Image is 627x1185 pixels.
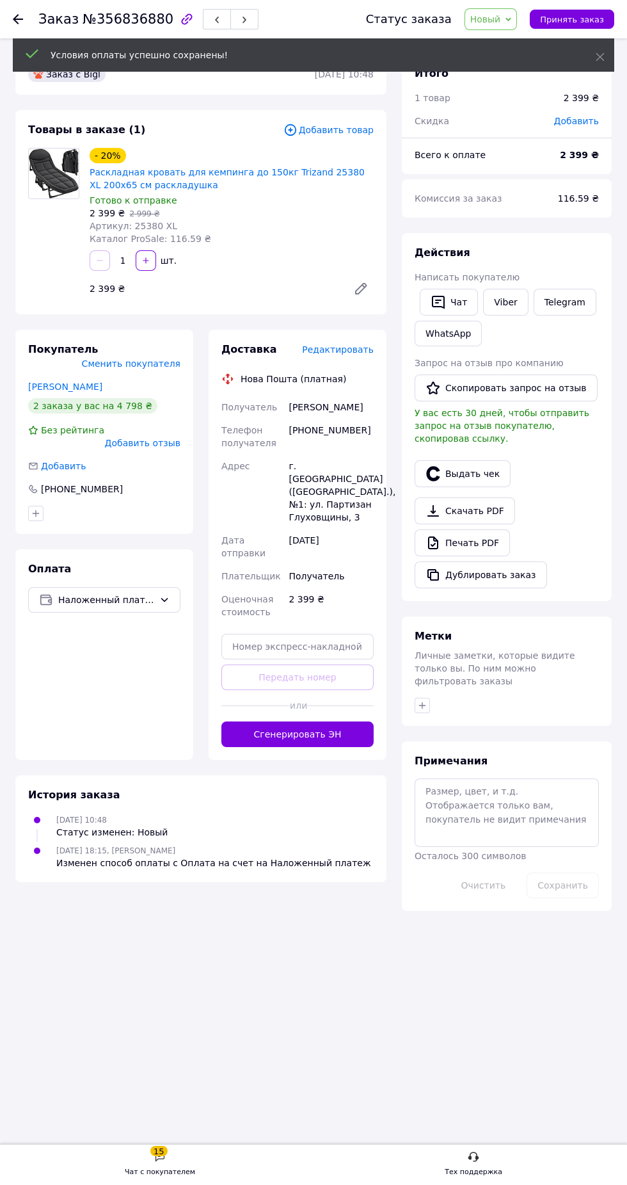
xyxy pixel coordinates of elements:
span: Редактировать [302,344,374,355]
span: Личные заметки, которые видите только вы. По ним можно фильтровать заказы [415,650,575,686]
button: Чат [420,289,478,316]
a: Telegram [534,289,596,316]
span: Плательщик [221,571,281,581]
span: Добавить отзыв [105,438,180,448]
span: Скидка [415,116,449,126]
div: [PHONE_NUMBER] [40,483,124,496]
span: или [290,699,305,712]
a: Печать PDF [415,529,510,556]
span: Заказ [38,12,79,27]
span: Готово к отправке [90,195,177,206]
span: 2 399 ₴ [90,208,125,218]
span: Каталог ProSale: 116.59 ₴ [90,234,211,244]
div: 15 [150,1146,168,1156]
span: Оплата [28,563,71,575]
span: Оценочная стоимость [221,594,273,617]
div: Вернуться назад [13,13,23,26]
span: Адрес [221,461,250,471]
div: 2 399 ₴ [286,588,376,624]
span: Получатель [221,402,277,412]
span: Примечания [415,755,488,767]
div: Изменен способ оплаты с Оплата на счет на Наложенный платеж [56,857,371,869]
img: Раскладная кровать для кемпинга до 150кг Trizand 25380 XL 200x65 см раскладушка [29,149,79,198]
span: 116.59 ₴ [558,193,599,204]
span: 2 999 ₴ [129,209,159,218]
div: [PHONE_NUMBER] [286,419,376,455]
a: WhatsApp [415,321,482,346]
span: Принять заказ [540,15,604,24]
div: - 20% [90,148,126,163]
span: [DATE] 10:48 [56,816,107,825]
a: Редактировать [348,276,374,302]
span: Товары в заказе (1) [28,124,145,136]
span: Новый [470,14,501,24]
div: 2 399 ₴ [564,92,599,104]
div: Статус заказа [366,13,452,26]
div: [DATE] [286,529,376,565]
div: Условия оплаты успешно сохранены! [51,49,564,61]
span: Комиссия за заказ [415,193,502,204]
div: шт. [157,254,178,267]
span: Метки [415,630,452,642]
a: Скачать PDF [415,497,515,524]
div: [PERSON_NAME] [286,396,376,419]
span: Добавить [41,461,86,471]
a: [PERSON_NAME] [28,382,102,392]
span: Написать покупателю [415,272,520,282]
span: Дата отправки [221,535,266,558]
div: 2 заказа у вас на 4 798 ₴ [28,398,157,414]
span: [DATE] 18:15, [PERSON_NAME] [56,846,175,855]
div: Статус изменен: Новый [56,826,168,839]
span: Телефон получателя [221,425,276,448]
div: Нова Пошта (платная) [237,373,349,385]
span: Всего к оплате [415,150,486,160]
span: Доставка [221,343,277,355]
b: 2 399 ₴ [560,150,599,160]
span: Добавить [554,116,599,126]
span: У вас есть 30 дней, чтобы отправить запрос на отзыв покупателю, скопировав ссылку. [415,408,589,444]
span: Осталось 300 символов [415,851,526,861]
div: г. [GEOGRAPHIC_DATA] ([GEOGRAPHIC_DATA].), №1: ул. Партизан Глуховщины, 3 [286,455,376,529]
div: Тех поддержка [445,1166,502,1179]
span: 1 товар [415,93,450,103]
span: Действия [415,246,470,259]
a: Раскладная кровать для кемпинга до 150кг Trizand 25380 XL 200x65 см раскладушка [90,167,365,190]
div: 2 399 ₴ [84,280,343,298]
span: Сменить покупателя [82,359,180,369]
span: Наложенный платеж [58,593,154,607]
button: Сгенерировать ЭН [221,721,374,747]
button: Выдать чек [415,460,511,487]
span: Без рейтинга [41,425,104,435]
button: Принять заказ [530,10,614,29]
div: Чат с покупателем [125,1166,195,1179]
input: Номер экспресс-накладной [221,634,374,659]
a: Viber [483,289,528,316]
span: №356836880 [83,12,173,27]
span: История заказа [28,789,120,801]
span: Артикул: 25380 XL [90,221,177,231]
button: Скопировать запрос на отзыв [415,375,598,401]
button: Дублировать заказ [415,561,547,588]
div: Получатель [286,565,376,588]
span: Добавить товар [283,123,374,137]
span: Запрос на отзыв про компанию [415,358,564,368]
span: Покупатель [28,343,98,355]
